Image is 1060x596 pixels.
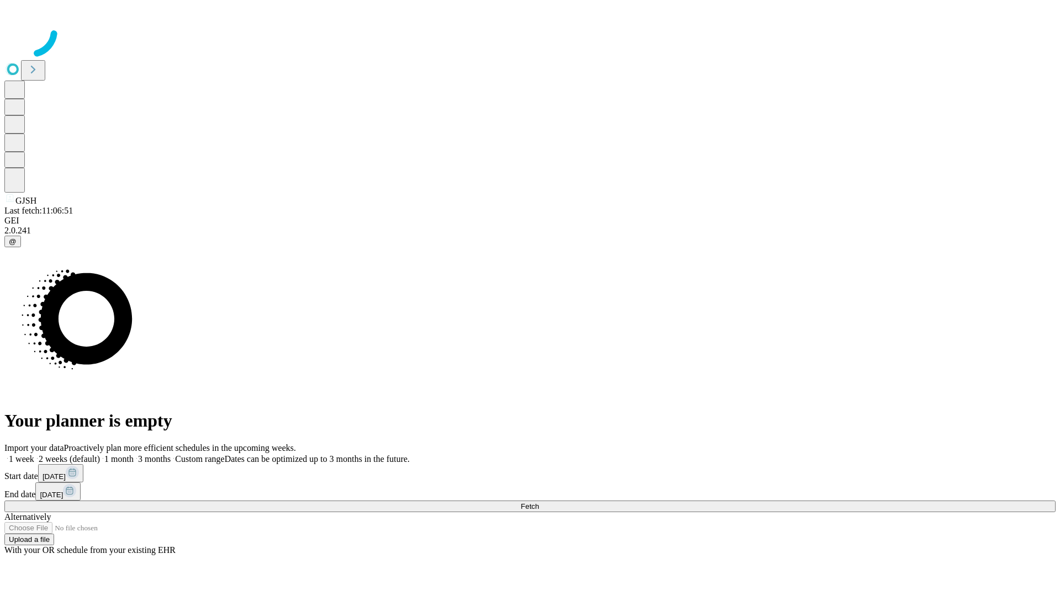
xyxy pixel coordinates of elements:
[4,226,1056,236] div: 2.0.241
[4,236,21,247] button: @
[4,482,1056,501] div: End date
[43,472,66,481] span: [DATE]
[4,501,1056,512] button: Fetch
[4,206,73,215] span: Last fetch: 11:06:51
[40,491,63,499] span: [DATE]
[64,443,296,453] span: Proactively plan more efficient schedules in the upcoming weeks.
[4,512,51,521] span: Alternatively
[35,482,81,501] button: [DATE]
[175,454,224,464] span: Custom range
[104,454,134,464] span: 1 month
[4,216,1056,226] div: GEI
[15,196,36,205] span: GJSH
[4,443,64,453] span: Import your data
[4,534,54,545] button: Upload a file
[138,454,171,464] span: 3 months
[9,454,34,464] span: 1 week
[38,464,83,482] button: [DATE]
[4,545,176,555] span: With your OR schedule from your existing EHR
[4,464,1056,482] div: Start date
[39,454,100,464] span: 2 weeks (default)
[9,237,17,246] span: @
[225,454,410,464] span: Dates can be optimized up to 3 months in the future.
[521,502,539,510] span: Fetch
[4,411,1056,431] h1: Your planner is empty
